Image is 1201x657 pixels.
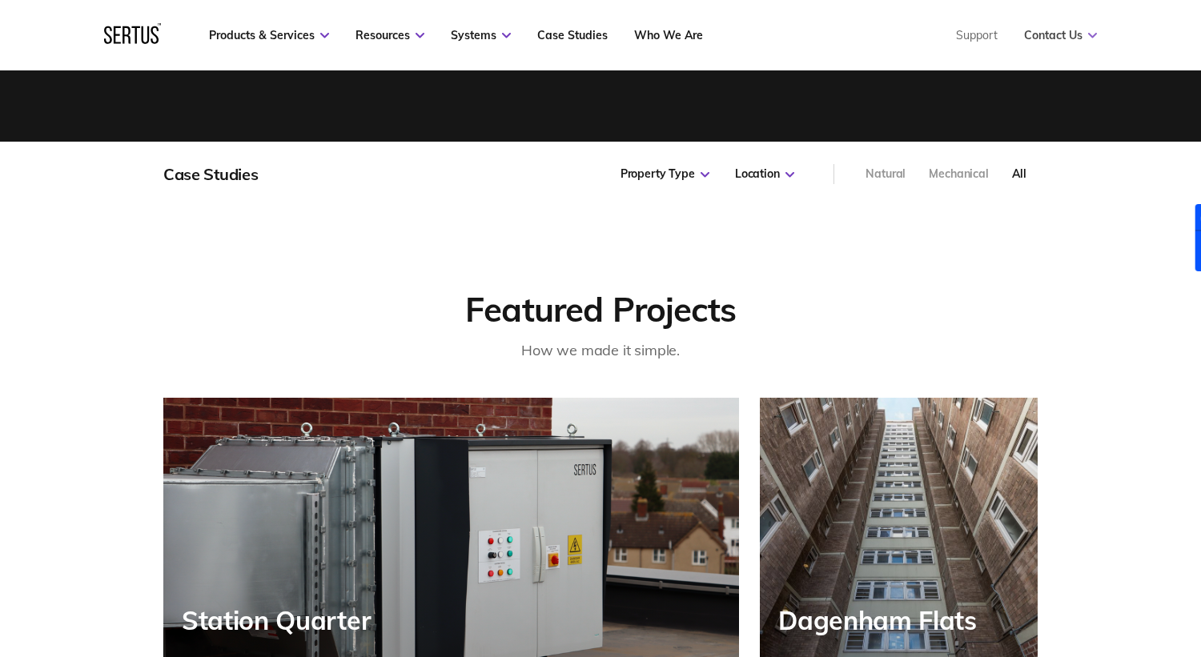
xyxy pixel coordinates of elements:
[163,289,1038,331] div: Featured Projects
[537,28,608,42] a: Case Studies
[621,166,709,182] div: Property Type
[956,28,998,42] a: Support
[735,166,794,182] div: Location
[929,166,989,182] div: Mechanical
[163,339,1038,363] div: How we made it simple.
[163,164,258,184] div: Case Studies
[209,28,329,42] a: Products & Services
[182,606,379,635] div: Station Quarter
[1024,28,1097,42] a: Contact Us
[778,606,985,635] div: Dagenham Flats
[866,166,906,182] div: Natural
[1012,166,1026,182] div: All
[913,471,1201,657] iframe: Chat Widget
[451,28,511,42] a: Systems
[634,28,703,42] a: Who We Are
[355,28,424,42] a: Resources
